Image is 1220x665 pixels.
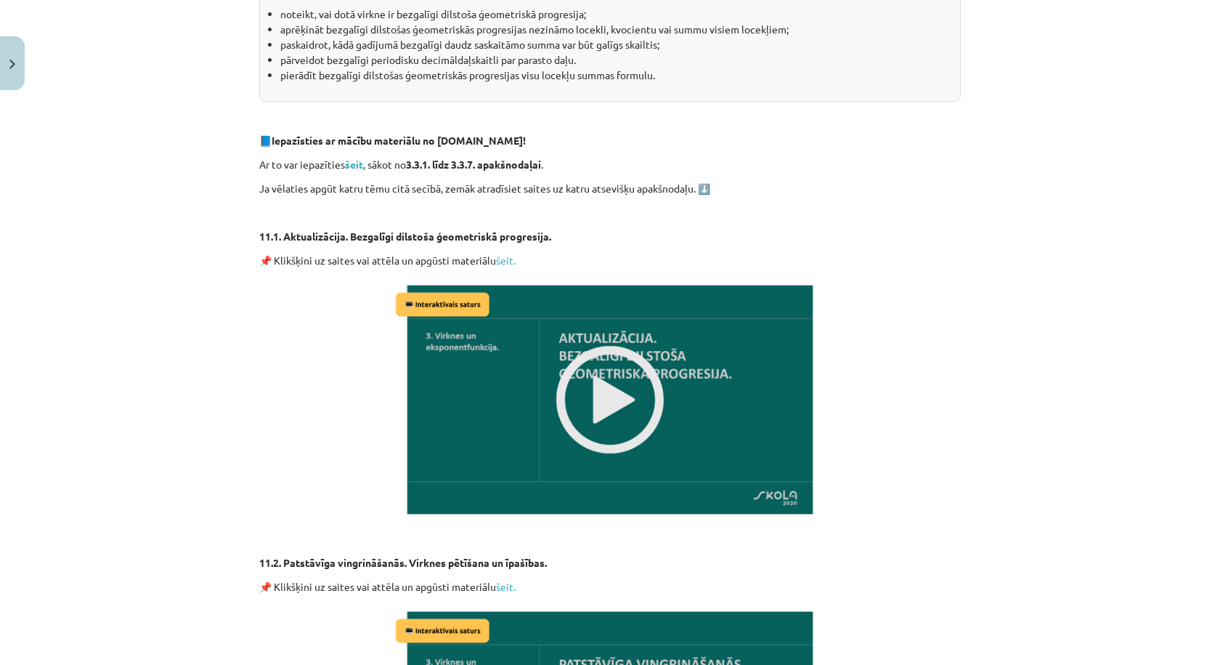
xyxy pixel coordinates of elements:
[280,68,949,83] li: pierādīt bezgalīgi dilstošas ģeometriskās progresijas visu locekļu summas formulu.
[280,22,949,37] li: aprēķināt bezgalīgi dilstošas ģeometriskās progresijas nezināmo locekli, kvocientu vai summu visi...
[496,254,516,267] a: šeit.
[496,580,516,593] a: šeit.
[259,579,961,595] p: 📌 Klikšķini uz saites vai attēla un apgūsti materiālu
[259,253,961,268] p: 📌 Klikšķini uz saites vai attēla un apgūsti materiālu
[406,158,541,171] strong: 3.3.1. līdz 3.3.7. apakšnodaļai
[259,181,961,196] p: Ja vēlaties apgūt katru tēmu citā secībā, zemāk atradīsiet saites uz katru atsevišķu apakšnodaļu. ⬇️
[345,158,363,171] a: šeit
[280,37,949,52] li: paskaidrot, kādā gadījumā bezgalīgi daudz saskaitāmo summa var būt galīgs skailtis;
[280,52,949,68] li: pārveidot bezgalīgi periodisku decimāldaļskaitli par parasto daļu.
[259,157,961,172] p: Ar to var iepazīties , sākot no .
[259,133,961,148] p: 📘
[259,556,547,569] strong: 11.2. Patstāvīga vingrināšanās. Virknes pētīšana un īpašības.
[272,134,526,147] strong: Iepazīsties ar mācību materiālu no [DOMAIN_NAME]!
[280,7,949,22] li: noteikt, vai dotā virkne ir bezgalīgi dilstoša ģeometriskā progresija;
[259,230,551,243] strong: 11.1. Aktualizācija. Bezgalīgi dilstoša ģeometriskā progresija.
[9,60,15,69] img: icon-close-lesson-0947bae3869378f0d4975bcd49f059093ad1ed9edebbc8119c70593378902aed.svg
